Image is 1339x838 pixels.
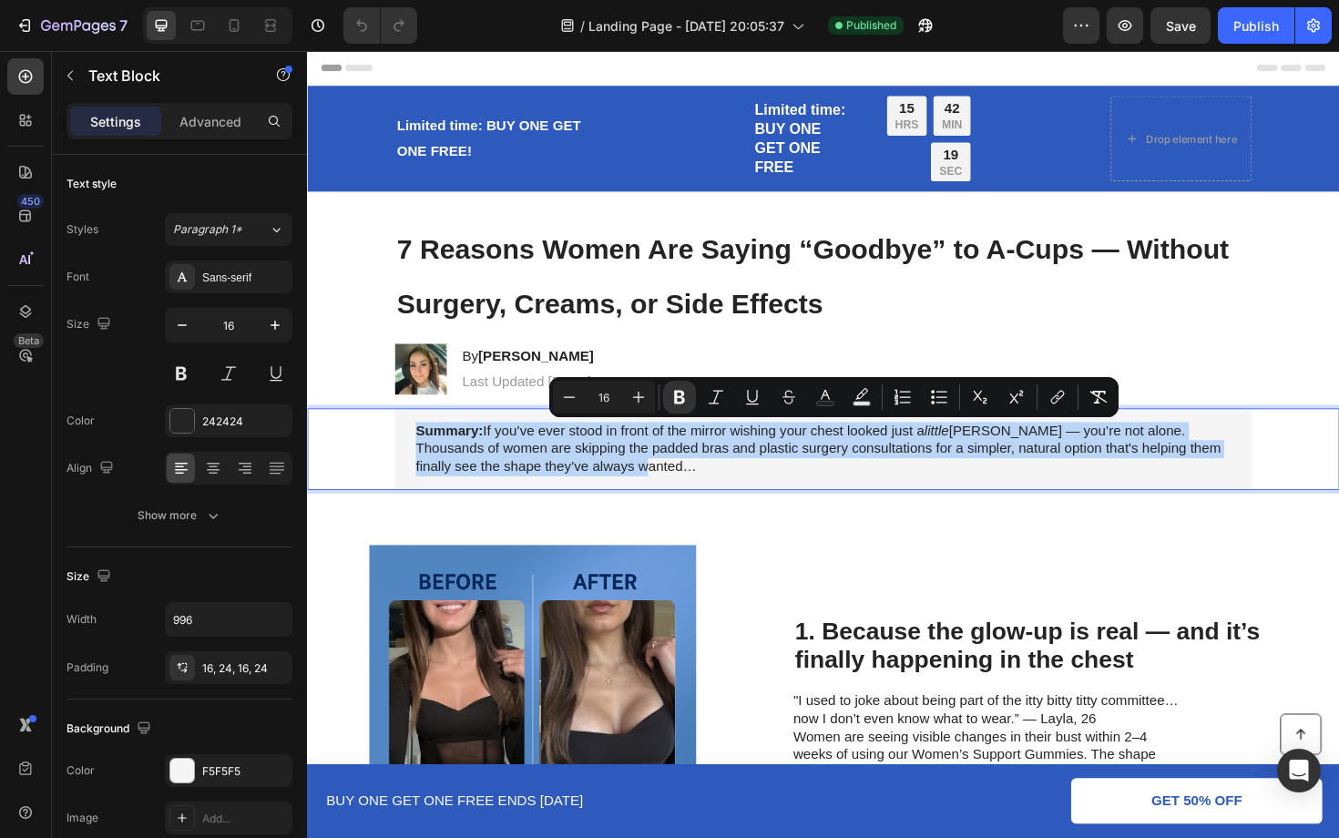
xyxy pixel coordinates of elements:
[474,55,570,132] strong: Limited time: BUY ONE GET ONE FREE
[588,16,784,36] span: Landing Page - [DATE] 20:05:37
[202,414,288,430] div: 242424
[846,17,896,34] span: Published
[202,763,288,780] div: F5F5F5
[66,762,95,779] div: Color
[515,718,924,793] p: Women are seeing visible changes in their bust within 2–4 weeks of using our Women’s Support Gumm...
[307,51,1339,838] iframe: Design area
[115,393,978,450] p: If you’ve ever stood in front of the mirror wishing your chest looked just a [PERSON_NAME] — you’...
[515,598,1075,663] h2: 1. Because the glow-up is real — and it’s finally happening in the chest
[14,333,44,348] div: Beta
[1277,749,1321,792] div: Open Intercom Messenger
[343,7,417,44] div: Undo/Redo
[166,603,291,636] input: Auto
[93,379,1000,465] div: Rich Text Editor. Editing area: main
[17,194,44,209] div: 450
[809,771,1075,819] a: GET 50% OFF
[1218,7,1294,44] button: Publish
[95,180,998,294] p: ⁠⁠⁠⁠⁠⁠⁠
[202,660,288,677] div: 16, 24, 16, 24
[66,456,118,481] div: Align
[20,786,292,802] span: BUY ONE GET ONE FREE ENDS [DATE]
[202,270,288,286] div: Sans-serif
[622,71,647,87] p: HRS
[1166,18,1196,34] span: Save
[66,269,89,285] div: Font
[894,785,990,804] p: GET 50% OFF
[549,377,1119,417] div: Editor contextual toolbar
[95,72,290,114] strong: Limited time: BUY ONE GET ONE FREE!
[173,221,242,238] span: Paragraph 1*
[179,112,241,131] p: Advanced
[622,52,647,71] div: 15
[66,659,108,676] div: Padding
[66,221,98,238] div: Styles
[66,717,155,741] div: Background
[93,179,1000,296] h1: Rich Text Editor. Editing area: main
[119,15,128,36] p: 7
[7,7,136,44] button: 7
[672,52,694,71] div: 42
[653,394,679,410] i: little
[138,506,222,525] div: Show more
[66,565,115,589] div: Size
[669,120,694,136] p: SEC
[90,112,141,131] p: Settings
[515,680,924,718] p: "I used to joke about being part of the itty bitty titty committee… now I don’t even know what to...
[66,176,117,192] div: Text style
[115,394,186,410] strong: Summary:
[93,311,148,364] img: gempages_579112143123644949-85864359-b4e6-4099-962e-e29dbfaa1844.png
[181,316,303,332] strong: [PERSON_NAME]
[672,71,694,87] p: MIN
[202,811,288,827] div: Add...
[66,312,115,337] div: Size
[66,413,95,429] div: Color
[580,16,585,36] span: /
[1150,7,1211,44] button: Save
[1233,16,1279,36] div: Publish
[669,101,694,120] div: 19
[888,87,985,101] div: Drop element here
[95,194,976,284] span: 7 Reasons Women Are Saying “Goodbye” to A-Cups — Without Surgery, Creams, or Side Effects
[66,611,97,628] div: Width
[162,313,342,336] h2: By
[164,342,341,361] p: Last Updated [DATE]. 2025
[88,65,243,87] p: Text Block
[66,810,98,826] div: Image
[165,213,292,246] button: Paragraph 1*
[66,499,292,532] button: Show more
